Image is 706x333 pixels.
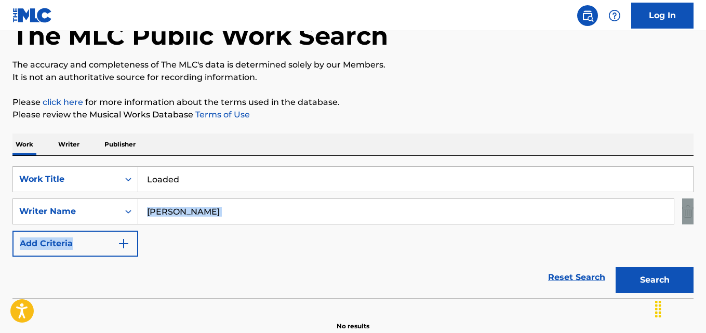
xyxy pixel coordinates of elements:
a: Terms of Use [193,110,250,119]
iframe: Chat Widget [654,283,706,333]
p: Please for more information about the terms used in the database. [12,96,694,109]
img: MLC Logo [12,8,52,23]
p: No results [337,309,369,331]
p: Writer [55,134,83,155]
p: Publisher [101,134,139,155]
div: Writer Name [19,205,113,218]
img: Delete Criterion [682,198,694,224]
a: click here [43,97,83,107]
p: The accuracy and completeness of The MLC's data is determined solely by our Members. [12,59,694,71]
img: help [608,9,621,22]
form: Search Form [12,166,694,298]
img: search [581,9,594,22]
div: Drag [650,294,667,325]
p: It is not an authoritative source for recording information. [12,71,694,84]
a: Reset Search [543,266,610,289]
p: Work [12,134,36,155]
img: 9d2ae6d4665cec9f34b9.svg [117,237,130,250]
a: Log In [631,3,694,29]
button: Search [616,267,694,293]
a: Public Search [577,5,598,26]
div: Work Title [19,173,113,185]
p: Please review the Musical Works Database [12,109,694,121]
h1: The MLC Public Work Search [12,20,388,51]
button: Add Criteria [12,231,138,257]
div: Help [604,5,625,26]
